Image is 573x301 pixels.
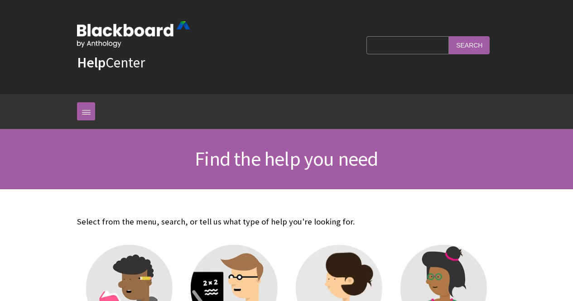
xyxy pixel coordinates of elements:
[77,216,496,228] p: Select from the menu, search, or tell us what type of help you're looking for.
[449,36,490,54] input: Search
[77,53,106,72] strong: Help
[77,53,145,72] a: HelpCenter
[77,21,190,48] img: Blackboard by Anthology
[195,146,378,171] span: Find the help you need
